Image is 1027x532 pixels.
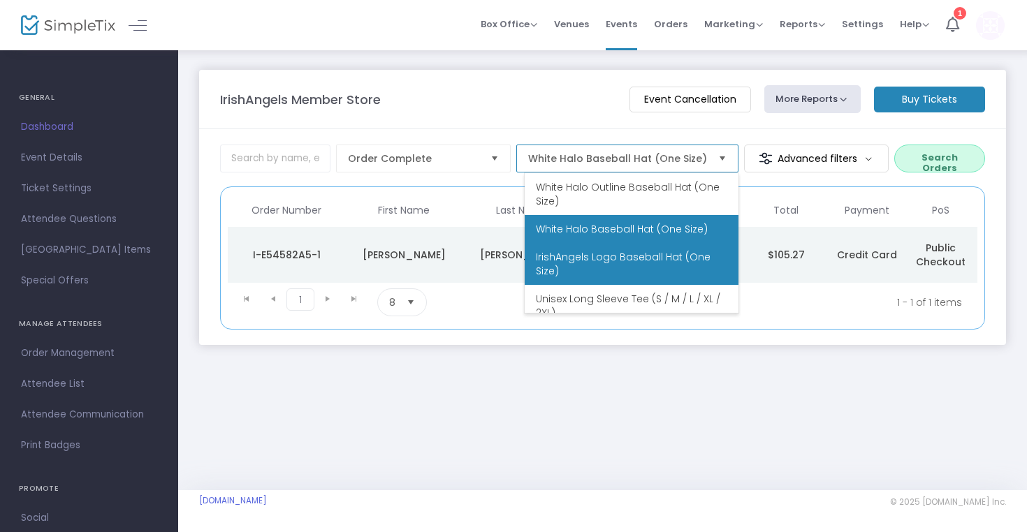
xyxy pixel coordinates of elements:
m-button: Event Cancellation [629,87,751,112]
h4: GENERAL [19,84,159,112]
span: White Halo Outline Baseball Hat (One Size) [536,180,727,208]
span: Attendee List [21,375,157,393]
span: IrishAngels Logo Baseball Hat (One Size) [536,250,727,278]
span: Total [773,205,799,216]
span: Payment [845,205,889,216]
div: 1 [954,7,966,20]
button: More Reports [764,85,861,113]
span: Credit Card [837,248,897,262]
span: Marketing [704,17,763,31]
h4: MANAGE ATTENDEES [19,310,159,338]
span: Unisex Long Sleeve Tee (S / M / L / XL / 2XL) [536,292,727,320]
h4: PROMOTE [19,475,159,503]
span: White Halo Baseball Hat (One Size) [528,152,707,165]
button: Search Orders [894,145,985,172]
span: Social [21,509,157,527]
span: White Halo Baseball Hat (One Size) [536,222,708,236]
span: Ticket Settings [21,179,157,198]
span: Orders [654,6,687,42]
kendo-pager-info: 1 - 1 of 1 items [565,288,962,316]
button: Select [713,145,732,172]
span: Dashboard [21,118,157,136]
span: 8 [389,295,395,309]
div: Data table [228,194,977,283]
button: Select [401,289,421,316]
span: Last Name [496,205,548,216]
span: © 2025 [DOMAIN_NAME] Inc. [890,496,1006,508]
span: Special Offers [21,272,157,290]
button: Select [485,145,504,172]
span: Public Checkout [916,241,966,269]
span: Venues [554,6,589,42]
span: [GEOGRAPHIC_DATA] Items [21,241,157,259]
span: Page 1 [286,288,314,311]
span: Event Details [21,149,157,167]
m-button: Buy Tickets [874,87,985,112]
span: Settings [842,6,883,42]
input: Search by name, email, phone, order number, ip address, or last 4 digits of card [220,145,330,172]
span: Help [900,17,929,31]
span: Order Complete [348,152,479,165]
span: Reports [780,17,825,31]
m-button: Advanced filters [744,145,889,172]
span: Attendee Communication [21,406,157,424]
span: Events [606,6,637,42]
span: Order Management [21,344,157,362]
td: $105.27 [742,227,830,283]
span: First Name [378,205,430,216]
div: Drouillard [467,248,577,262]
span: Box Office [481,17,537,31]
div: I-E54582A5-1 [231,248,342,262]
span: Order Number [252,205,321,216]
span: PoS [932,205,949,216]
span: Attendee Questions [21,210,157,228]
span: Print Badges [21,436,157,455]
div: Thomas [349,248,459,262]
m-panel-title: IrishAngels Member Store [220,90,381,109]
a: [DOMAIN_NAME] [199,495,267,506]
img: filter [759,152,773,165]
